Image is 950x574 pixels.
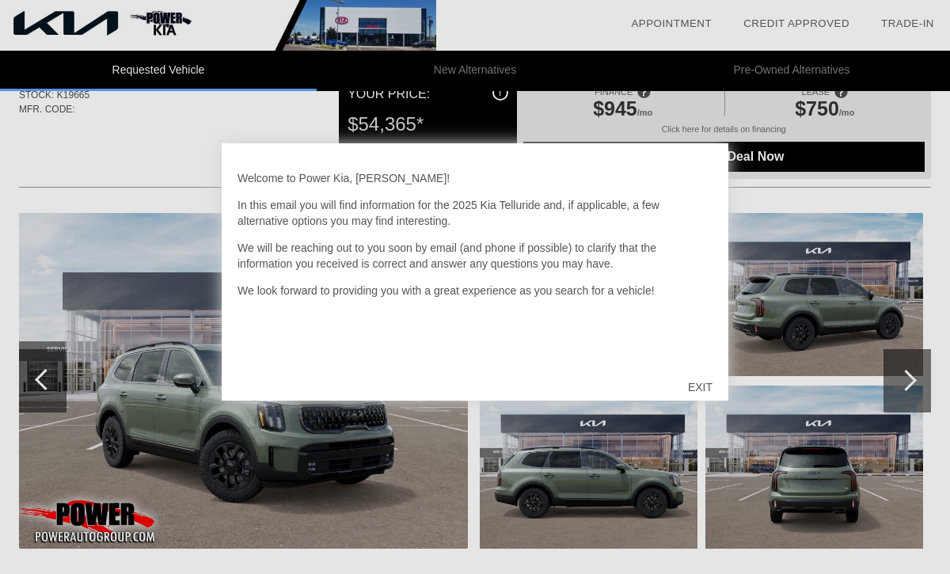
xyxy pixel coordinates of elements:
p: We look forward to providing you with a great experience as you search for a vehicle! [237,283,712,298]
div: EXIT [672,363,728,411]
a: Credit Approved [743,17,849,29]
a: Trade-In [881,17,934,29]
p: Welcome to Power Kia, [PERSON_NAME]! [237,170,712,186]
p: We will be reaching out to you soon by email (and phone if possible) to clarify that the informat... [237,240,712,272]
p: In this email you will find information for the 2025 Kia Telluride and, if applicable, a few alte... [237,197,712,229]
a: Appointment [631,17,712,29]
